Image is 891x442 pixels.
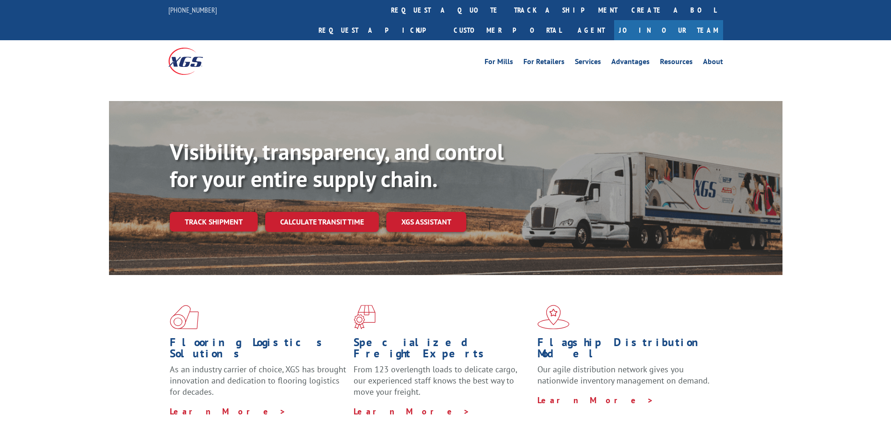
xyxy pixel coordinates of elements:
b: Visibility, transparency, and control for your entire supply chain. [170,137,504,193]
h1: Flagship Distribution Model [537,337,714,364]
p: From 123 overlength loads to delicate cargo, our experienced staff knows the best way to move you... [354,364,530,406]
span: As an industry carrier of choice, XGS has brought innovation and dedication to flooring logistics... [170,364,346,397]
a: XGS ASSISTANT [386,212,466,232]
a: [PHONE_NUMBER] [168,5,217,14]
h1: Specialized Freight Experts [354,337,530,364]
a: Learn More > [354,406,470,417]
span: Our agile distribution network gives you nationwide inventory management on demand. [537,364,710,386]
a: Request a pickup [311,20,447,40]
a: For Retailers [523,58,565,68]
a: Calculate transit time [265,212,379,232]
a: Agent [568,20,614,40]
img: xgs-icon-total-supply-chain-intelligence-red [170,305,199,329]
a: Join Our Team [614,20,723,40]
a: Learn More > [537,395,654,406]
a: Services [575,58,601,68]
h1: Flooring Logistics Solutions [170,337,347,364]
a: Track shipment [170,212,258,232]
a: Advantages [611,58,650,68]
a: Learn More > [170,406,286,417]
a: Customer Portal [447,20,568,40]
a: About [703,58,723,68]
a: Resources [660,58,693,68]
img: xgs-icon-focused-on-flooring-red [354,305,376,329]
img: xgs-icon-flagship-distribution-model-red [537,305,570,329]
a: For Mills [485,58,513,68]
